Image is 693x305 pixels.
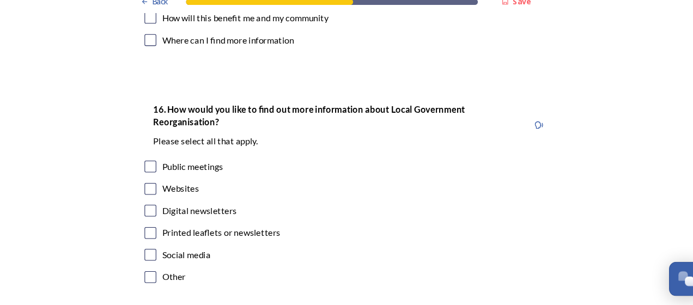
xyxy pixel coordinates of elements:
div: Printed leaflets or newsletters [175,224,285,236]
div: Other [175,265,197,277]
strong: 16. How would you like to find out more information about Local Government Reorganisation? [167,111,458,132]
p: Please select all that apply. [167,139,506,151]
button: Open Chat [645,257,677,289]
div: How will this benefit me and my community [175,25,330,38]
div: Digital newsletters [175,204,245,216]
div: Public meetings [175,163,232,175]
div: Websites [175,183,210,196]
div: Social media [175,245,220,257]
strong: Save [500,11,517,21]
div: Where can I find more information [175,46,297,58]
span: Back [166,11,181,21]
